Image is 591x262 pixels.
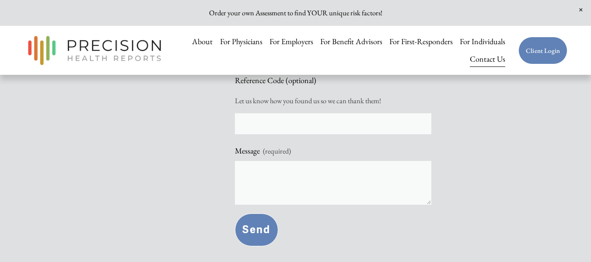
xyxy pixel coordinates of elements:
a: For Benefit Advisors [320,33,382,51]
span: Reference Code (optional) [235,73,316,88]
iframe: Chat Widget [547,220,591,262]
a: For Individuals [460,33,505,51]
span: Message [235,143,260,159]
p: Let us know how you found us so we can thank them! [235,90,431,112]
span: (required) [263,144,291,158]
img: Precision Health Reports [24,32,165,69]
a: For First-Responders [389,33,453,51]
a: Client Login [518,37,567,64]
button: Send [235,213,278,246]
a: Contact Us [470,50,505,68]
a: About [192,33,213,51]
a: For Employers [269,33,313,51]
a: For Physicians [220,33,262,51]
